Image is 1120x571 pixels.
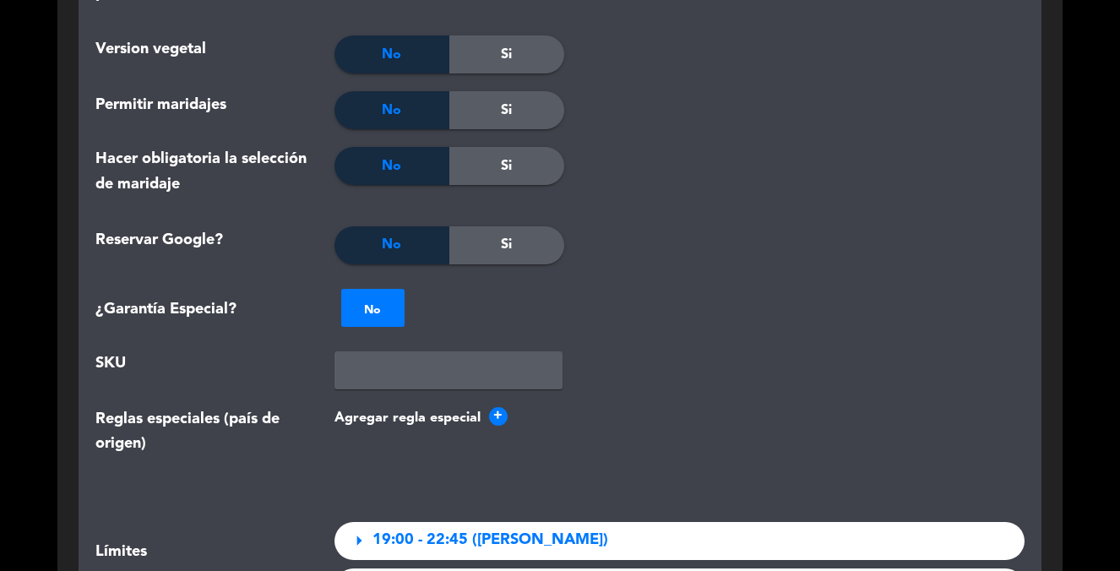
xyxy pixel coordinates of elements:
span: Si [501,234,512,256]
span: No [382,44,401,66]
span: ¿Garantía Especial? [95,297,237,322]
span: No [382,234,401,256]
button: Agregar regla especial+ [334,407,1025,429]
span: No [382,100,401,122]
span: Version vegetal [95,37,206,62]
span: No [382,155,401,177]
span: arrow_right [347,529,371,552]
span: Reservar Google? [95,228,223,253]
span: Reglas especiales (país de origen) [95,407,309,457]
span: Permitir maridajes [95,93,226,117]
span: SKU [95,351,126,378]
span: + [489,407,508,426]
span: Hacer obligatoria la selección de maridaje [95,147,309,197]
span: Si [501,155,512,177]
span: Si [501,100,512,122]
span: Si [501,44,512,66]
span: 19:00 - 22:45 ([PERSON_NAME]) [372,528,608,552]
